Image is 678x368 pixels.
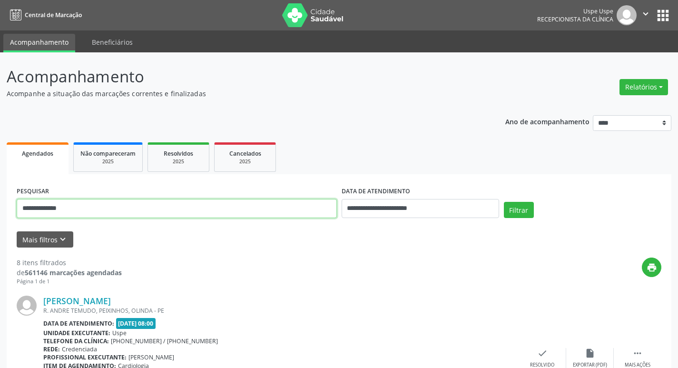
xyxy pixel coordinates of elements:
strong: 561146 marcações agendadas [25,268,122,277]
i: insert_drive_file [585,348,595,358]
span: Central de Marcação [25,11,82,19]
button: apps [655,7,671,24]
b: Unidade executante: [43,329,110,337]
i: keyboard_arrow_down [58,234,68,245]
label: DATA DE ATENDIMENTO [342,184,410,199]
span: Cancelados [229,149,261,158]
button: Filtrar [504,202,534,218]
b: Telefone da clínica: [43,337,109,345]
button: Relatórios [619,79,668,95]
a: Central de Marcação [7,7,82,23]
button: Mais filtroskeyboard_arrow_down [17,231,73,248]
div: 2025 [221,158,269,165]
div: de [17,268,122,278]
a: [PERSON_NAME] [43,296,111,306]
div: R. ANDRE TEMUDO, PEIXINHOS, OLINDA - PE [43,307,519,315]
span: Recepcionista da clínica [537,15,613,23]
span: Agendados [22,149,53,158]
a: Acompanhamento [3,34,75,52]
span: Resolvidos [164,149,193,158]
p: Acompanhe a situação das marcações correntes e finalizadas [7,89,472,99]
img: img [17,296,37,316]
span: Não compareceram [80,149,136,158]
div: Uspe Uspe [537,7,613,15]
p: Ano de acompanhamento [505,115,590,127]
div: 8 itens filtrados [17,258,122,268]
i: check [537,348,548,358]
b: Rede: [43,345,60,353]
i:  [640,9,651,19]
button:  [637,5,655,25]
span: Credenciada [62,345,97,353]
b: Profissional executante: [43,353,127,361]
b: Data de atendimento: [43,319,114,328]
i:  [632,348,643,358]
span: [PHONE_NUMBER] / [PHONE_NUMBER] [111,337,218,345]
a: Beneficiários [85,34,139,50]
div: Página 1 de 1 [17,278,122,286]
div: 2025 [80,158,136,165]
div: 2025 [155,158,202,165]
img: img [617,5,637,25]
span: Uspe [112,329,127,337]
i: print [647,262,657,273]
span: [DATE] 08:00 [116,318,156,329]
p: Acompanhamento [7,65,472,89]
label: PESQUISAR [17,184,49,199]
button: print [642,258,661,277]
span: [PERSON_NAME] [128,353,174,361]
